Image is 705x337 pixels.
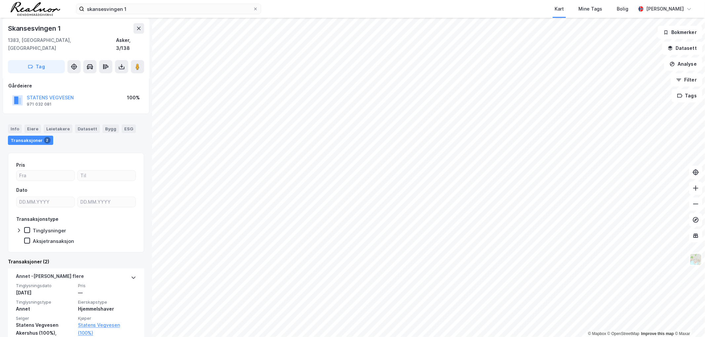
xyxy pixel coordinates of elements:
[33,227,66,234] div: Tinglysninger
[689,253,702,266] img: Z
[78,171,136,181] input: Til
[16,186,27,194] div: Dato
[672,305,705,337] iframe: Chat Widget
[672,305,705,337] div: Kontrollprogram for chat
[78,299,136,305] span: Eierskapstype
[8,136,53,145] div: Transaksjoner
[617,5,628,13] div: Bolig
[27,102,52,107] div: 971 032 081
[78,316,136,321] span: Kjøper
[8,258,144,266] div: Transaksjoner (2)
[17,171,74,181] input: Fra
[8,124,22,133] div: Info
[78,321,136,337] a: Statens Vegvesen (100%)
[116,36,144,52] div: Asker, 3/138
[607,331,640,336] a: OpenStreetMap
[555,5,564,13] div: Kart
[16,305,74,313] div: Annet
[16,161,25,169] div: Pris
[44,124,72,133] div: Leietakere
[122,124,136,133] div: ESG
[16,299,74,305] span: Tinglysningstype
[588,331,606,336] a: Mapbox
[78,197,136,207] input: DD.MM.YYYY
[75,124,100,133] div: Datasett
[127,94,140,102] div: 100%
[8,36,116,52] div: 1383, [GEOGRAPHIC_DATA], [GEOGRAPHIC_DATA]
[672,89,702,102] button: Tags
[664,57,702,71] button: Analyse
[578,5,602,13] div: Mine Tags
[16,215,59,223] div: Transaksjonstype
[641,331,674,336] a: Improve this map
[8,23,62,34] div: Skansesvingen 1
[33,238,74,244] div: Aksjetransaksjon
[78,289,136,297] div: —
[44,137,51,144] div: 2
[102,124,119,133] div: Bygg
[8,82,144,90] div: Gårdeiere
[24,124,41,133] div: Eiere
[17,197,74,207] input: DD.MM.YYYY
[16,283,74,288] span: Tinglysningsdato
[16,289,74,297] div: [DATE]
[11,2,60,16] img: realnor-logo.934646d98de889bb5806.png
[8,60,65,73] button: Tag
[78,283,136,288] span: Pris
[646,5,684,13] div: [PERSON_NAME]
[16,272,84,283] div: Annet - [PERSON_NAME] flere
[16,316,74,321] span: Selger
[16,321,74,337] div: Statens Vegvesen Akershus (100%),
[78,305,136,313] div: Hjemmelshaver
[662,42,702,55] button: Datasett
[84,4,253,14] input: Søk på adresse, matrikkel, gårdeiere, leietakere eller personer
[658,26,702,39] button: Bokmerker
[671,73,702,86] button: Filter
